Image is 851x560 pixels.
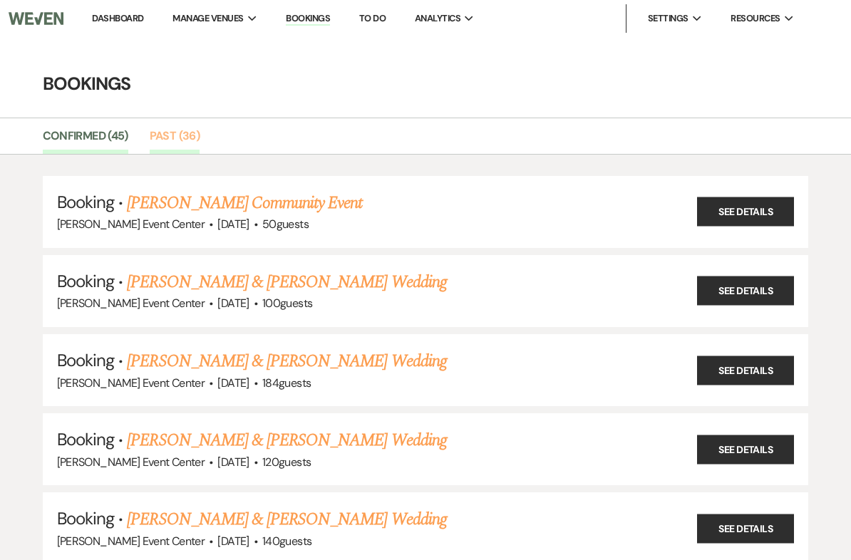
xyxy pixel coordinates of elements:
span: Booking [57,428,114,450]
span: Booking [57,349,114,371]
span: Booking [57,191,114,213]
span: Manage Venues [172,11,243,26]
span: [DATE] [217,296,249,311]
a: To Do [359,12,386,24]
a: Confirmed (45) [43,127,128,154]
a: [PERSON_NAME] & [PERSON_NAME] Wedding [127,348,446,374]
span: [DATE] [217,534,249,549]
a: [PERSON_NAME] & [PERSON_NAME] Wedding [127,507,446,532]
a: See Details [697,435,794,464]
span: Analytics [415,11,460,26]
span: [DATE] [217,217,249,232]
span: [PERSON_NAME] Event Center [57,534,205,549]
span: Resources [731,11,780,26]
a: Bookings [286,12,330,26]
a: Past (36) [150,127,200,154]
span: [PERSON_NAME] Event Center [57,375,205,390]
span: [PERSON_NAME] Event Center [57,217,205,232]
span: Settings [648,11,688,26]
span: [DATE] [217,375,249,390]
a: See Details [697,197,794,227]
span: [PERSON_NAME] Event Center [57,455,205,470]
a: [PERSON_NAME] Community Event [127,190,362,216]
span: 50 guests [262,217,309,232]
a: [PERSON_NAME] & [PERSON_NAME] Wedding [127,427,446,453]
span: 140 guests [262,534,311,549]
span: 184 guests [262,375,311,390]
span: Booking [57,270,114,292]
span: [PERSON_NAME] Event Center [57,296,205,311]
a: Dashboard [92,12,143,24]
span: 100 guests [262,296,312,311]
span: [DATE] [217,455,249,470]
a: See Details [697,356,794,385]
img: Weven Logo [9,4,63,33]
a: See Details [697,514,794,543]
span: Booking [57,507,114,529]
span: 120 guests [262,455,311,470]
a: See Details [697,276,794,306]
a: [PERSON_NAME] & [PERSON_NAME] Wedding [127,269,446,295]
